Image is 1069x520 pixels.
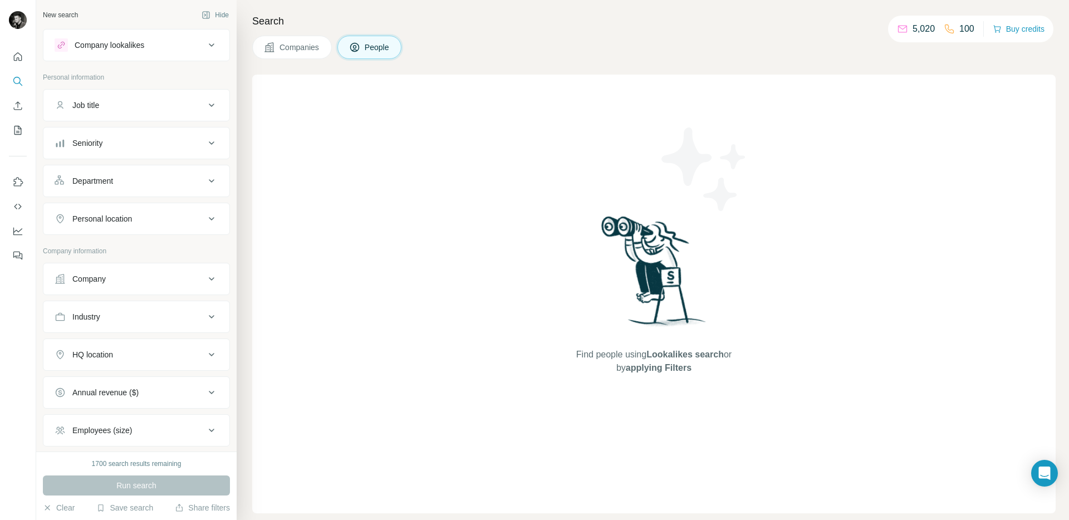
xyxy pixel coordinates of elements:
span: People [365,42,390,53]
button: Save search [96,502,153,513]
span: Find people using or by [565,348,743,375]
div: Industry [72,311,100,322]
button: Seniority [43,130,229,156]
button: Use Surfe API [9,197,27,217]
button: Clear [43,502,75,513]
button: Search [9,71,27,91]
button: Annual revenue ($) [43,379,229,406]
button: Enrich CSV [9,96,27,116]
h4: Search [252,13,1056,29]
button: Quick start [9,47,27,67]
button: Share filters [175,502,230,513]
button: Buy credits [993,21,1045,37]
button: Company [43,266,229,292]
button: Employees (size) [43,417,229,444]
img: Surfe Illustration - Woman searching with binoculars [596,213,712,337]
p: 100 [959,22,974,36]
span: applying Filters [626,363,692,372]
span: Lookalikes search [646,350,724,359]
button: HQ location [43,341,229,368]
button: Use Surfe on LinkedIn [9,172,27,192]
div: Personal location [72,213,132,224]
img: Surfe Illustration - Stars [654,119,754,219]
button: Dashboard [9,221,27,241]
img: Avatar [9,11,27,29]
button: Job title [43,92,229,119]
div: Department [72,175,113,187]
button: Personal location [43,205,229,232]
p: Company information [43,246,230,256]
div: Company lookalikes [75,40,144,51]
div: 1700 search results remaining [92,459,182,469]
div: New search [43,10,78,20]
div: HQ location [72,349,113,360]
button: Department [43,168,229,194]
button: Hide [194,7,237,23]
p: Personal information [43,72,230,82]
div: Company [72,273,106,284]
div: Annual revenue ($) [72,387,139,398]
div: Open Intercom Messenger [1031,460,1058,487]
div: Seniority [72,138,102,149]
button: Company lookalikes [43,32,229,58]
div: Job title [72,100,99,111]
p: 5,020 [913,22,935,36]
button: Feedback [9,246,27,266]
span: Companies [279,42,320,53]
button: Industry [43,303,229,330]
button: My lists [9,120,27,140]
div: Employees (size) [72,425,132,436]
